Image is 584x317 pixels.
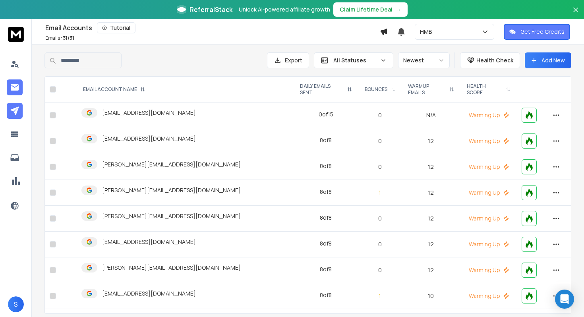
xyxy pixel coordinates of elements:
[267,52,309,68] button: Export
[402,206,461,232] td: 12
[8,296,24,312] button: S
[102,212,241,220] p: [PERSON_NAME][EMAIL_ADDRESS][DOMAIN_NAME]
[320,188,332,196] div: 8 of 8
[402,102,461,128] td: N/A
[102,109,196,117] p: [EMAIL_ADDRESS][DOMAIN_NAME]
[396,6,401,14] span: →
[555,290,574,309] div: Open Intercom Messenger
[570,5,581,24] button: Close banner
[320,240,332,247] div: 8 of 8
[398,52,450,68] button: Newest
[363,266,397,274] p: 0
[363,137,397,145] p: 0
[320,291,332,299] div: 8 of 8
[97,22,135,33] button: Tutorial
[363,163,397,171] p: 0
[102,290,196,298] p: [EMAIL_ADDRESS][DOMAIN_NAME]
[333,2,408,17] button: Claim Lifetime Deal→
[402,154,461,180] td: 12
[476,56,513,64] p: Health Check
[320,162,332,170] div: 8 of 8
[102,135,196,143] p: [EMAIL_ADDRESS][DOMAIN_NAME]
[467,83,503,96] p: HEALTH SCORE
[45,22,380,33] div: Email Accounts
[465,163,512,171] p: Warming Up
[520,28,565,36] p: Get Free Credits
[504,24,570,40] button: Get Free Credits
[320,136,332,144] div: 8 of 8
[63,35,74,41] span: 31 / 31
[402,283,461,309] td: 10
[102,186,241,194] p: [PERSON_NAME][EMAIL_ADDRESS][DOMAIN_NAME]
[465,240,512,248] p: Warming Up
[465,111,512,119] p: Warming Up
[363,215,397,222] p: 0
[420,28,435,36] p: HMB
[300,83,344,96] p: DAILY EMAILS SENT
[363,292,397,300] p: 1
[333,56,377,64] p: All Statuses
[190,5,232,14] span: ReferralStack
[465,292,512,300] p: Warming Up
[465,137,512,145] p: Warming Up
[402,257,461,283] td: 12
[363,240,397,248] p: 0
[102,160,241,168] p: [PERSON_NAME][EMAIL_ADDRESS][DOMAIN_NAME]
[363,189,397,197] p: 1
[402,180,461,206] td: 12
[319,110,333,118] div: 0 of 15
[45,35,74,41] p: Emails :
[83,86,145,93] div: EMAIL ACCOUNT NAME
[363,111,397,119] p: 0
[408,83,447,96] p: WARMUP EMAILS
[365,86,387,93] p: BOUNCES
[465,189,512,197] p: Warming Up
[525,52,571,68] button: Add New
[460,52,520,68] button: Health Check
[320,265,332,273] div: 8 of 8
[402,232,461,257] td: 12
[465,215,512,222] p: Warming Up
[102,238,196,246] p: [EMAIL_ADDRESS][DOMAIN_NAME]
[465,266,512,274] p: Warming Up
[239,6,330,14] p: Unlock AI-powered affiliate growth
[320,214,332,222] div: 8 of 8
[102,264,241,272] p: [PERSON_NAME][EMAIL_ADDRESS][DOMAIN_NAME]
[402,128,461,154] td: 12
